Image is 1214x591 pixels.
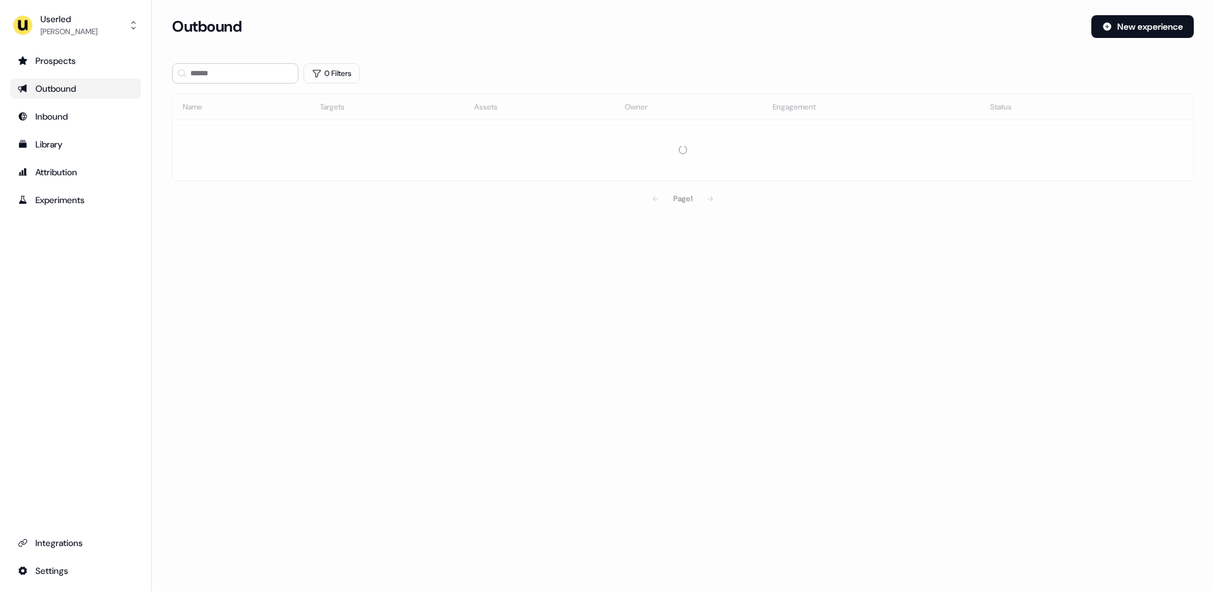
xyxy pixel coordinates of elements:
a: Go to attribution [10,162,141,182]
a: Go to integrations [10,561,141,581]
div: [PERSON_NAME] [40,25,97,38]
div: Prospects [18,54,133,67]
h3: Outbound [172,17,242,36]
div: Library [18,138,133,151]
a: Go to prospects [10,51,141,71]
div: Integrations [18,537,133,549]
a: Go to Inbound [10,106,141,127]
a: Go to templates [10,134,141,154]
a: Go to integrations [10,533,141,553]
div: Settings [18,564,133,577]
button: Userled[PERSON_NAME] [10,10,141,40]
div: Attribution [18,166,133,178]
div: Inbound [18,110,133,123]
button: New experience [1091,15,1194,38]
a: Go to outbound experience [10,78,141,99]
div: Outbound [18,82,133,95]
div: Userled [40,13,97,25]
button: 0 Filters [303,63,360,84]
div: Experiments [18,194,133,206]
a: Go to experiments [10,190,141,210]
